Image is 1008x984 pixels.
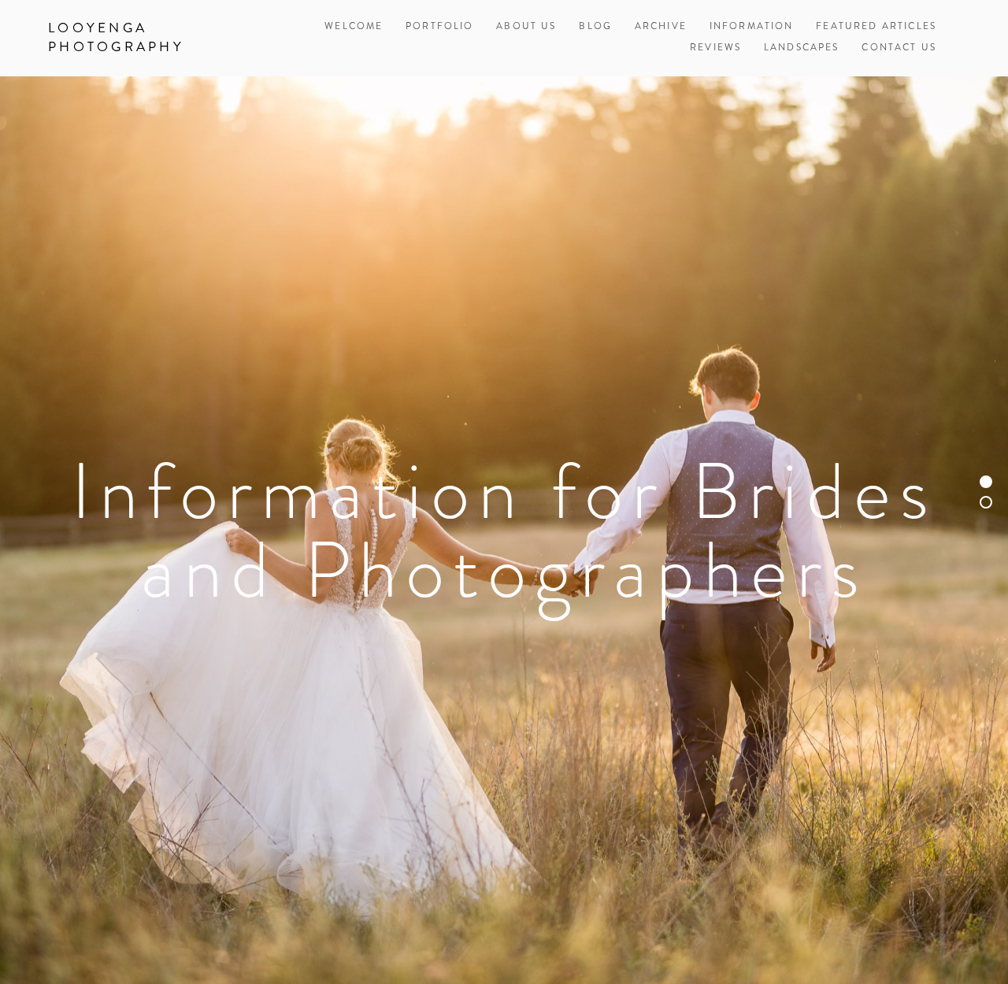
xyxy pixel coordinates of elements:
a: Archive [635,17,687,38]
a: Blog [579,17,612,38]
a: Information [710,20,794,33]
a: Landscapes [764,38,839,59]
a: Reviews [690,38,741,59]
a: Looyenga Photography [36,15,244,61]
a: Contact Us [862,38,936,59]
h1: Information for Brides and Photographers [48,452,960,609]
a: Welcome [324,17,383,38]
a: Portfolio [406,20,473,33]
a: About Us [496,17,556,38]
a: Featured Articles [816,17,936,38]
